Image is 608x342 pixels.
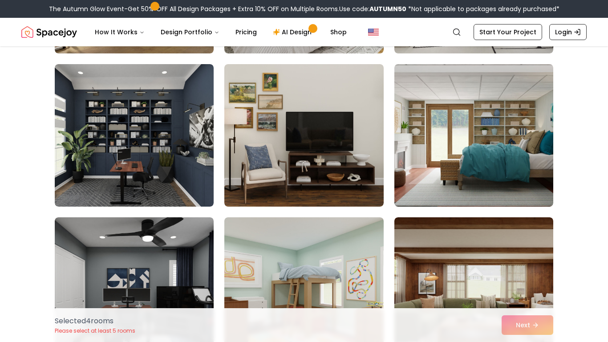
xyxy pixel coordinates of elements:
[339,4,406,13] span: Use code:
[323,23,354,41] a: Shop
[55,64,214,207] img: Room room-25
[474,24,542,40] a: Start Your Project
[394,64,553,207] img: Room room-27
[21,23,77,41] a: Spacejoy
[369,4,406,13] b: AUTUMN50
[406,4,559,13] span: *Not applicable to packages already purchased*
[154,23,227,41] button: Design Portfolio
[224,64,383,207] img: Room room-26
[228,23,264,41] a: Pricing
[368,27,379,37] img: United States
[21,18,587,46] nav: Global
[55,327,135,334] p: Please select at least 5 rooms
[266,23,321,41] a: AI Design
[21,23,77,41] img: Spacejoy Logo
[88,23,354,41] nav: Main
[549,24,587,40] a: Login
[88,23,152,41] button: How It Works
[55,316,135,326] p: Selected 4 room s
[49,4,559,13] div: The Autumn Glow Event-Get 50% OFF All Design Packages + Extra 10% OFF on Multiple Rooms.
